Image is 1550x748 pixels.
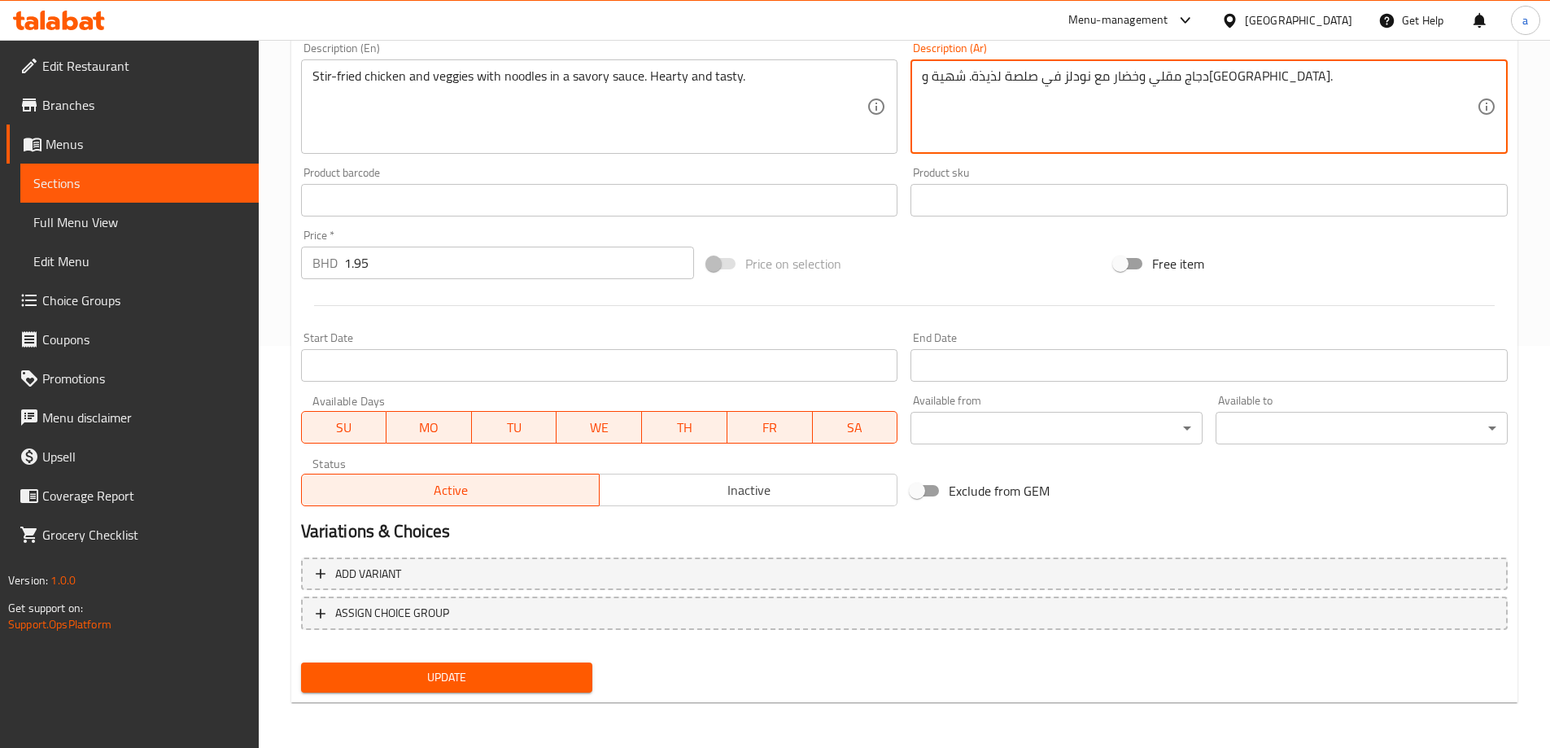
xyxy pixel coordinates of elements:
[301,411,387,444] button: SU
[312,253,338,273] p: BHD
[20,242,259,281] a: Edit Menu
[312,68,867,146] textarea: Stir-fried chicken and veggies with noodles in a savory sauce. Hearty and tasty.
[42,408,246,427] span: Menu disclaimer
[301,558,1508,591] button: Add variant
[33,252,246,271] span: Edit Menu
[301,184,898,217] input: Please enter product barcode
[7,476,259,515] a: Coverage Report
[42,95,246,115] span: Branches
[648,416,721,440] span: TH
[335,564,401,584] span: Add variant
[734,416,806,440] span: FR
[308,479,593,502] span: Active
[642,411,727,444] button: TH
[42,56,246,76] span: Edit Restaurant
[7,281,259,320] a: Choice Groups
[727,411,813,444] button: FR
[478,416,551,440] span: TU
[7,320,259,359] a: Coupons
[301,519,1508,544] h2: Variations & Choices
[7,398,259,437] a: Menu disclaimer
[1245,11,1352,29] div: [GEOGRAPHIC_DATA]
[7,515,259,554] a: Grocery Checklist
[42,330,246,349] span: Coupons
[301,597,1508,630] button: ASSIGN CHOICE GROUP
[33,212,246,232] span: Full Menu View
[50,570,76,591] span: 1.0.0
[8,597,83,619] span: Get support on:
[42,447,246,466] span: Upsell
[42,369,246,388] span: Promotions
[20,164,259,203] a: Sections
[7,359,259,398] a: Promotions
[20,203,259,242] a: Full Menu View
[949,481,1050,501] span: Exclude from GEM
[301,663,593,693] button: Update
[42,291,246,310] span: Choice Groups
[910,184,1508,217] input: Please enter product sku
[1068,11,1168,30] div: Menu-management
[7,46,259,85] a: Edit Restaurant
[819,416,892,440] span: SA
[335,603,449,623] span: ASSIGN CHOICE GROUP
[7,437,259,476] a: Upsell
[308,416,381,440] span: SU
[563,416,635,440] span: WE
[599,474,897,506] button: Inactive
[557,411,642,444] button: WE
[46,134,246,154] span: Menus
[7,85,259,125] a: Branches
[301,474,600,506] button: Active
[33,173,246,193] span: Sections
[8,614,111,635] a: Support.OpsPlatform
[344,247,695,279] input: Please enter price
[910,412,1203,444] div: ​
[813,411,898,444] button: SA
[386,411,472,444] button: MO
[42,486,246,505] span: Coverage Report
[1522,11,1528,29] span: a
[393,416,465,440] span: MO
[606,479,891,502] span: Inactive
[314,667,580,688] span: Update
[1152,254,1204,273] span: Free item
[745,254,841,273] span: Price on selection
[8,570,48,591] span: Version:
[1216,412,1508,444] div: ​
[472,411,557,444] button: TU
[42,525,246,545] span: Grocery Checklist
[7,125,259,164] a: Menus
[922,68,1477,146] textarea: دجاج مقلي وخضار مع نودلز في صلصة لذيذة. شهية و[GEOGRAPHIC_DATA].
